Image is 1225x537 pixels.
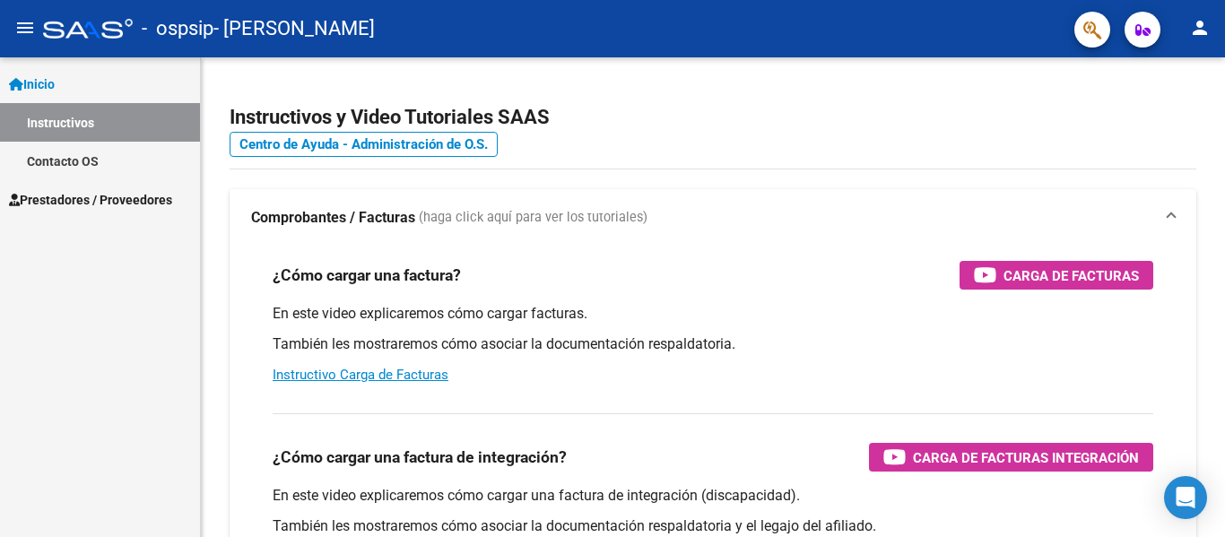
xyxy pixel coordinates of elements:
[9,190,172,210] span: Prestadores / Proveedores
[869,443,1153,472] button: Carga de Facturas Integración
[230,100,1196,134] h2: Instructivos y Video Tutoriales SAAS
[230,132,498,157] a: Centro de Ayuda - Administración de O.S.
[230,189,1196,247] mat-expansion-panel-header: Comprobantes / Facturas (haga click aquí para ver los tutoriales)
[273,263,461,288] h3: ¿Cómo cargar una factura?
[273,367,448,383] a: Instructivo Carga de Facturas
[273,304,1153,324] p: En este video explicaremos cómo cargar facturas.
[251,208,415,228] strong: Comprobantes / Facturas
[1164,476,1207,519] div: Open Intercom Messenger
[1189,17,1211,39] mat-icon: person
[273,516,1153,536] p: También les mostraremos cómo asociar la documentación respaldatoria y el legajo del afiliado.
[913,446,1139,469] span: Carga de Facturas Integración
[142,9,213,48] span: - ospsip
[960,261,1153,290] button: Carga de Facturas
[273,334,1153,354] p: También les mostraremos cómo asociar la documentación respaldatoria.
[213,9,375,48] span: - [PERSON_NAME]
[14,17,36,39] mat-icon: menu
[9,74,55,94] span: Inicio
[273,445,567,470] h3: ¿Cómo cargar una factura de integración?
[1003,264,1139,287] span: Carga de Facturas
[419,208,647,228] span: (haga click aquí para ver los tutoriales)
[273,486,1153,506] p: En este video explicaremos cómo cargar una factura de integración (discapacidad).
